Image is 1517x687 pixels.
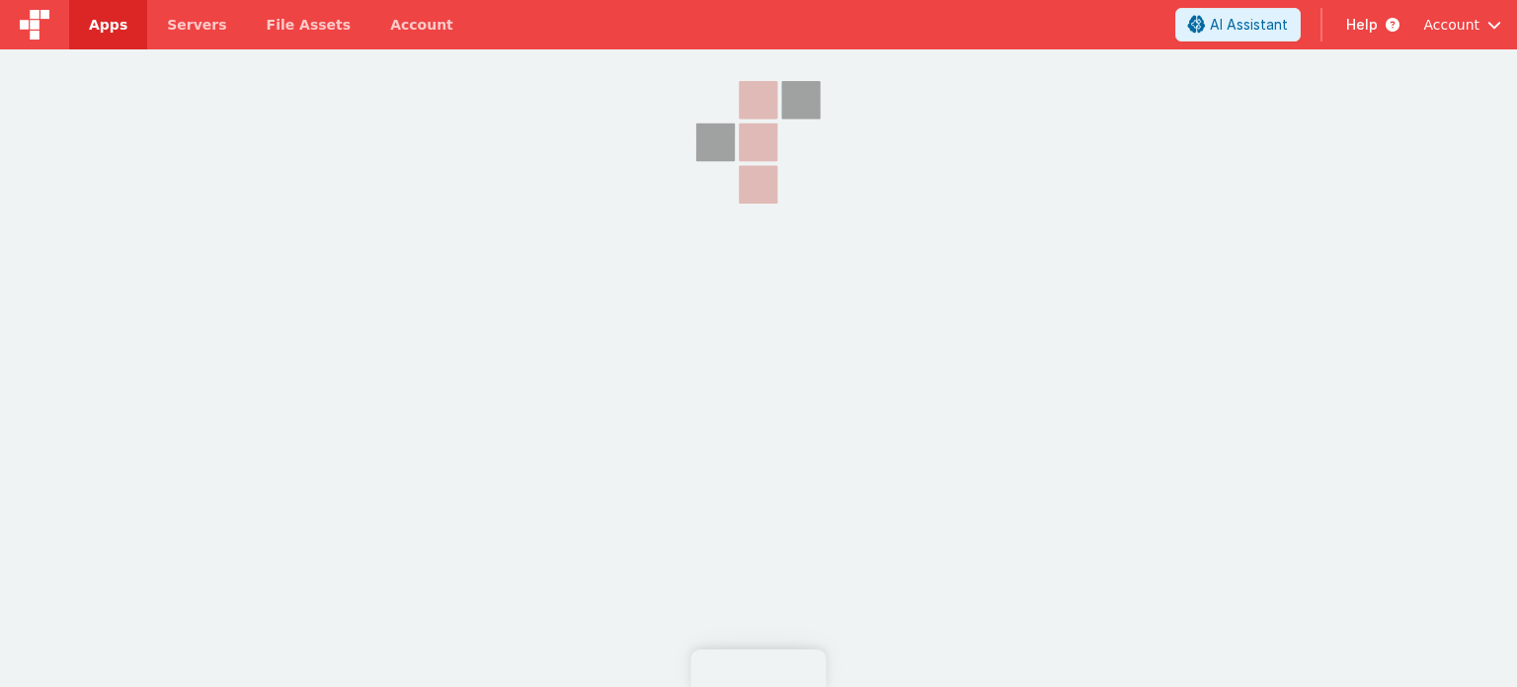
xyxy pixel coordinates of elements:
[1175,8,1301,42] button: AI Assistant
[1210,15,1288,35] span: AI Assistant
[1346,15,1378,35] span: Help
[1423,15,1479,35] span: Account
[267,15,352,35] span: File Assets
[1423,15,1501,35] button: Account
[89,15,127,35] span: Apps
[167,15,226,35] span: Servers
